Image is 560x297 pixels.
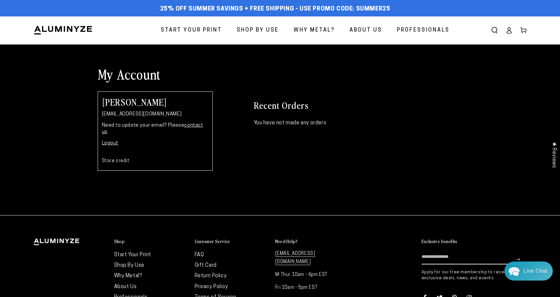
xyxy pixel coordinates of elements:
img: Aluminyze [34,25,93,35]
p: M-Thur 10am - 6pm EST [275,271,349,279]
div: Click to open Judge.me floating reviews tab [548,136,560,173]
a: Privacy Policy [195,284,228,289]
img: John [75,10,92,27]
a: About Us [114,284,137,289]
button: Subscribe [516,250,520,269]
img: Helga [61,10,79,27]
span: Re:amaze [70,187,89,192]
summary: Customer Service [195,238,269,245]
summary: Need Help? [275,238,349,245]
p: Fri 10am - 5pm EST [275,284,349,292]
span: Why Metal? [294,26,335,35]
a: Shop By Use [114,263,145,268]
p: [EMAIL_ADDRESS][DOMAIN_NAME] [102,111,208,118]
a: Send a Message [44,198,95,209]
a: About Us [345,22,387,39]
img: Marie J [48,10,65,27]
div: Chat widget toggle [504,261,553,281]
span: We run on [50,189,89,192]
h2: Recent Orders [254,99,463,111]
a: Start Your Print [156,22,227,39]
span: Shop By Use [237,26,279,35]
h2: Customer Service [195,238,230,244]
h2: Exclusive benefits [422,238,457,244]
a: [EMAIL_ADDRESS][DOMAIN_NAME] [275,251,315,265]
span: 25% off Summer Savings + Free Shipping - Use Promo Code: SUMMER25 [160,6,390,13]
h2: Shop [114,238,125,244]
a: Shop By Use [232,22,284,39]
a: Start Your Print [114,252,152,258]
p: You have not made any orders [254,118,463,128]
a: Gift Card [195,263,217,268]
a: Professionals [392,22,454,39]
div: We usually reply in a few hours. [10,31,130,36]
h1: My Account [98,65,463,83]
span: Professionals [397,26,450,35]
summary: Exclusive benefits [422,238,527,245]
a: FAQ [195,252,204,258]
p: Need to update your email? Please [102,122,208,135]
h2: Need Help? [275,238,298,244]
span: Start Your Print [161,26,222,35]
a: Store credit [102,159,130,163]
a: contact us [102,123,203,135]
div: Contact Us Directly [523,261,548,281]
summary: Shop [114,238,188,245]
a: Logout [102,141,119,146]
p: Apply for our free membership to receive exclusive deals, news, and events. [422,269,527,281]
span: About Us [350,26,382,35]
summary: Search our site [487,23,502,37]
a: Why Metal? [289,22,340,39]
a: Return Policy [195,273,227,279]
a: Why Metal? [114,273,142,279]
h2: [PERSON_NAME] [102,97,208,106]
